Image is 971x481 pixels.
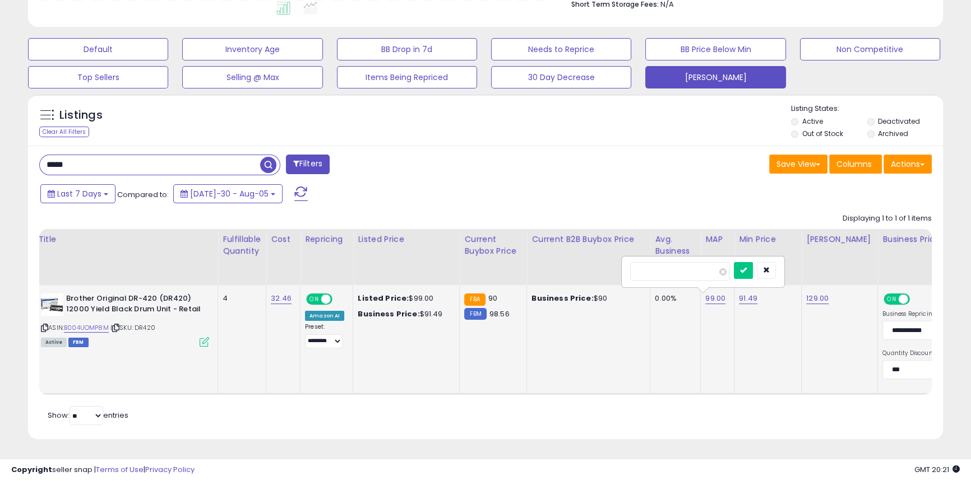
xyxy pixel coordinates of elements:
[885,295,899,304] span: ON
[41,293,209,345] div: ASIN:
[190,188,269,199] span: [DATE]-30 - Aug-05
[645,38,785,60] button: BB Price Below Min
[655,234,696,281] div: Avg. Business Buybox Share
[173,184,283,203] button: [DATE]-30 - Aug-05
[836,158,872,170] span: Columns
[96,464,144,475] a: Terms of Use
[491,38,631,60] button: Needs to Reprice
[66,293,202,317] b: Brother Original DR-420 (DR420) 12000 Yield Black Drum Unit - Retail
[829,155,882,174] button: Columns
[531,234,645,245] div: Current B2B Buybox Price
[182,38,322,60] button: Inventory Age
[464,234,522,257] div: Current Buybox Price
[337,38,477,60] button: BB Drop in 7d
[41,293,63,316] img: 41S74ix0JEL._SL40_.jpg
[286,155,330,174] button: Filters
[739,234,797,245] div: Min Price
[110,323,155,332] span: | SKU: DR420
[806,293,829,304] a: 129.00
[878,129,908,138] label: Archived
[531,293,593,303] b: Business Price:
[800,38,940,60] button: Non Competitive
[769,155,827,174] button: Save View
[223,293,257,303] div: 4
[11,465,195,475] div: seller snap | |
[57,188,101,199] span: Last 7 Days
[705,293,725,304] a: 99.00
[705,234,729,245] div: MAP
[40,184,115,203] button: Last 7 Days
[802,116,822,126] label: Active
[358,293,451,303] div: $99.00
[358,234,455,245] div: Listed Price
[489,309,510,319] span: 98.56
[337,66,477,88] button: Items Being Repriced
[117,189,169,200] span: Compared to:
[491,66,631,88] button: 30 Day Decrease
[28,38,168,60] button: Default
[358,309,451,319] div: $91.49
[914,464,960,475] span: 2025-08-13 20:21 GMT
[305,311,344,321] div: Amazon AI
[48,410,128,421] span: Show: entries
[358,309,419,319] b: Business Price:
[307,295,321,304] span: ON
[843,213,932,224] div: Displaying 1 to 1 of 1 items
[59,108,103,123] h5: Listings
[64,323,109,333] a: B004UOMP8M
[145,464,195,475] a: Privacy Policy
[464,293,485,306] small: FBA
[182,66,322,88] button: Selling @ Max
[68,338,89,347] span: FBM
[791,104,943,114] p: Listing States:
[878,116,920,126] label: Deactivated
[882,310,964,318] label: Business Repricing Strategy:
[11,464,52,475] strong: Copyright
[28,66,168,88] button: Top Sellers
[331,295,349,304] span: OFF
[305,234,348,245] div: Repricing
[655,293,692,303] div: 0.00%
[531,293,641,303] div: $90
[802,129,843,138] label: Out of Stock
[806,234,873,245] div: [PERSON_NAME]
[41,338,67,347] span: All listings currently available for purchase on Amazon
[739,293,757,304] a: 91.49
[38,234,213,245] div: Title
[358,293,409,303] b: Listed Price:
[884,155,932,174] button: Actions
[271,293,292,304] a: 32.46
[305,323,344,348] div: Preset:
[223,234,261,257] div: Fulfillable Quantity
[908,295,926,304] span: OFF
[645,66,785,88] button: [PERSON_NAME]
[882,349,964,357] label: Quantity Discount Strategy:
[464,308,486,320] small: FBM
[271,234,295,245] div: Cost
[488,293,497,303] span: 90
[39,127,89,137] div: Clear All Filters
